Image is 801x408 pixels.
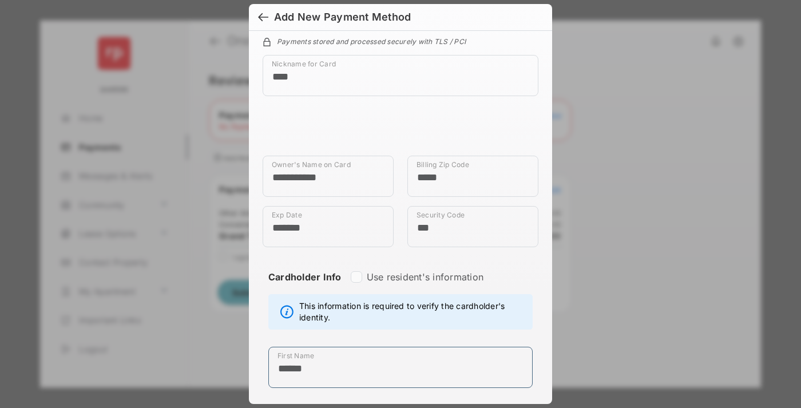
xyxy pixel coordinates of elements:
[367,271,483,283] label: Use resident's information
[274,11,411,23] div: Add New Payment Method
[299,300,526,323] span: This information is required to verify the cardholder's identity.
[268,271,342,303] strong: Cardholder Info
[263,35,538,46] div: Payments stored and processed securely with TLS / PCI
[263,105,538,156] iframe: Credit card field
